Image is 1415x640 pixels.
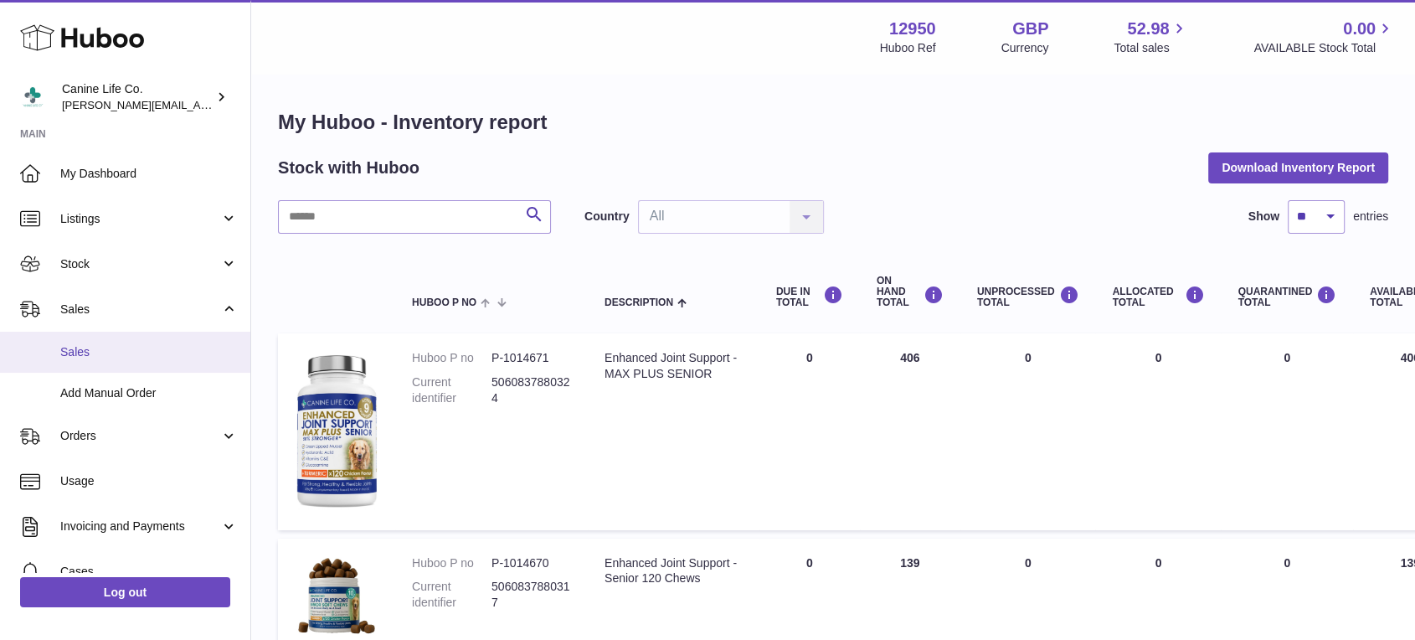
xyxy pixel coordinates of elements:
td: 0 [759,333,860,529]
div: DUE IN TOTAL [776,286,843,308]
a: 0.00 AVAILABLE Stock Total [1253,18,1395,56]
dt: Current identifier [412,374,491,406]
dt: Huboo P no [412,350,491,366]
h1: My Huboo - Inventory report [278,109,1388,136]
div: QUARANTINED Total [1237,286,1336,308]
span: Invoicing and Payments [60,519,220,534]
div: Enhanced Joint Support - MAX PLUS SENIOR [605,350,743,382]
dt: Current identifier [412,579,491,611]
strong: 12950 [889,18,936,40]
span: Total sales [1114,40,1188,56]
span: 0 [1284,556,1290,570]
div: Canine Life Co. [62,81,213,113]
span: Sales [60,302,220,317]
span: Listings [60,211,220,227]
span: Stock [60,256,220,272]
span: Orders [60,428,220,444]
button: Download Inventory Report [1208,152,1388,183]
dd: 5060837880317 [491,579,571,611]
label: Country [584,209,630,225]
div: UNPROCESSED Total [977,286,1079,308]
dd: P-1014671 [491,350,571,366]
h2: Stock with Huboo [278,157,419,179]
a: 52.98 Total sales [1114,18,1188,56]
span: 0 [1284,351,1290,364]
span: Huboo P no [412,297,476,308]
dt: Huboo P no [412,555,491,571]
span: My Dashboard [60,166,238,182]
span: 0.00 [1343,18,1376,40]
img: product image [295,555,378,639]
span: Sales [60,344,238,360]
span: entries [1353,209,1388,225]
td: 0 [1095,333,1221,529]
div: Huboo Ref [880,40,936,56]
span: Cases [60,564,238,580]
span: [PERSON_NAME][EMAIL_ADDRESS][DOMAIN_NAME] [62,98,336,111]
img: kevin@clsgltd.co.uk [20,85,45,110]
div: Currency [1001,40,1049,56]
a: Log out [20,577,230,607]
span: 52.98 [1127,18,1169,40]
strong: GBP [1012,18,1048,40]
td: 406 [860,333,960,529]
span: Usage [60,473,238,489]
div: Enhanced Joint Support - Senior 120 Chews [605,555,743,587]
span: Add Manual Order [60,385,238,401]
div: ON HAND Total [877,276,944,309]
div: ALLOCATED Total [1112,286,1204,308]
td: 0 [960,333,1096,529]
img: product image [295,350,378,509]
dd: 5060837880324 [491,374,571,406]
span: Description [605,297,673,308]
label: Show [1248,209,1279,225]
dd: P-1014670 [491,555,571,571]
span: AVAILABLE Stock Total [1253,40,1395,56]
